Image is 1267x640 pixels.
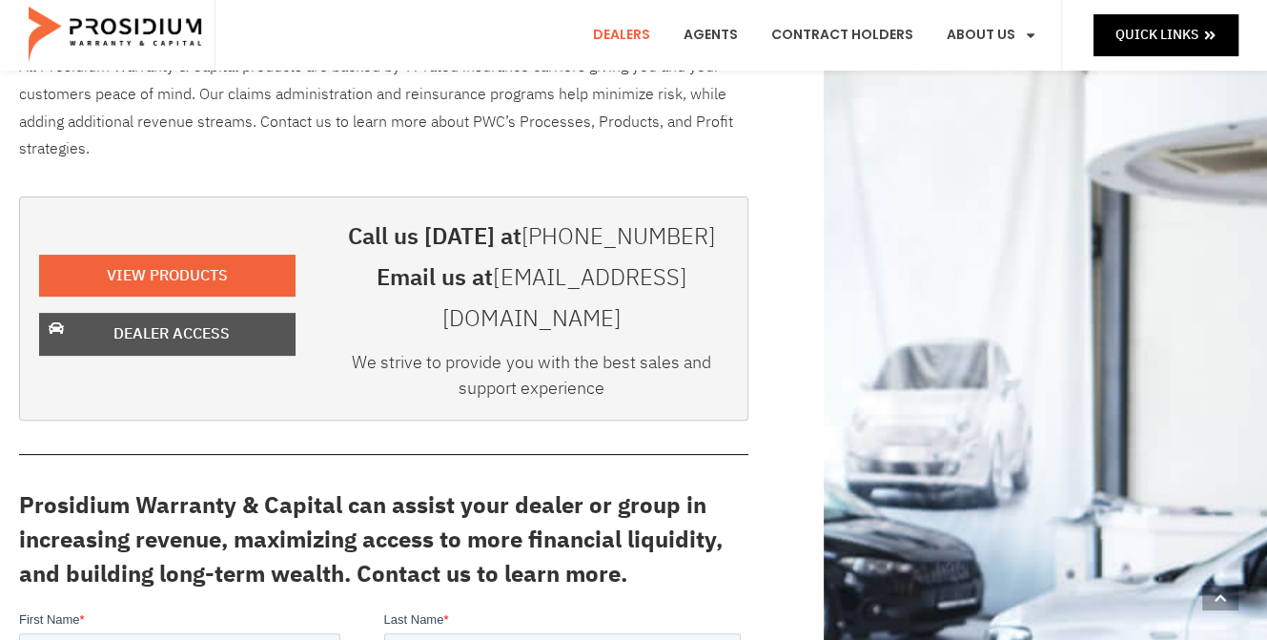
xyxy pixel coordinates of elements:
a: Dealer Access [39,313,296,356]
div: We strive to provide you with the best sales and support experience [334,349,728,410]
a: View Products [39,255,296,298]
a: [PHONE_NUMBER] [521,219,715,254]
a: [EMAIL_ADDRESS][DOMAIN_NAME] [442,260,685,336]
p: All Prosidium Warranty & Capital products are backed by ‘A’ rated insurance carriers giving you a... [19,53,748,163]
span: View Products [107,262,228,290]
h3: Email us at [334,258,728,340]
a: Quick Links [1093,14,1238,55]
h3: Call us [DATE] at [334,217,728,258]
span: Quick Links [1115,23,1198,47]
h3: Prosidium Warranty & Capital can assist your dealer or group in increasing revenue, maximizing ac... [19,488,748,591]
span: Dealer Access [113,320,230,348]
span: Last Name [365,2,425,16]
